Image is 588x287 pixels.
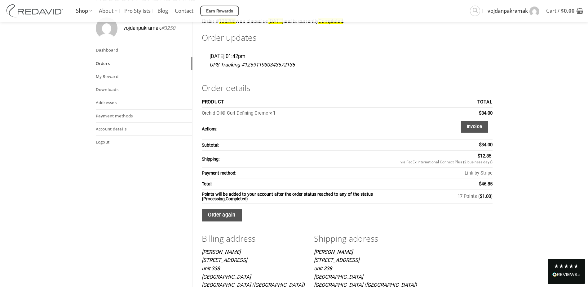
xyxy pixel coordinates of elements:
[395,168,493,179] td: Link by Stripe
[210,52,485,61] p: [DATE] 01:42pm
[479,142,493,148] span: 34.00
[202,119,395,140] th: Actions:
[478,153,480,159] span: $
[552,271,580,279] div: Read All Reviews
[470,6,480,16] a: Search
[210,61,485,69] p: UPS Tracking #1Z6911930343672135
[479,110,481,116] span: $
[202,110,268,116] a: Orchid Oil® Curl Defining Creme
[546,3,575,19] span: Cart /
[479,110,493,116] bdi: 34.00
[554,264,579,269] div: 4.8 Stars
[206,8,233,15] span: Earn Rewards
[96,123,192,135] a: Account details
[395,97,493,108] th: Total
[96,110,192,122] a: Payment methods
[202,179,395,190] th: Total:
[202,140,395,151] th: Subtotal:
[488,3,528,19] span: vojdanpakramak
[202,97,395,108] th: Product
[548,259,585,284] div: Read All Reviews
[123,24,175,33] span: vojdanpakramak
[561,7,564,14] span: $
[561,7,575,14] bdi: 0.00
[202,168,395,179] th: Payment method:
[395,190,493,204] td: 17 Points ( )
[5,4,67,17] img: REDAVID Salon Products | United States
[314,233,417,244] h2: Shipping address
[202,32,493,43] h2: Order updates
[552,272,580,277] img: REVIEWS.io
[202,83,493,93] h2: Order details
[479,181,493,187] span: 46.85
[269,110,276,116] strong: × 1
[480,194,482,199] span: $
[400,160,493,165] small: via FedEx International Connect Plus (2 business days)
[96,96,192,109] a: Addresses
[96,136,192,148] a: Logout
[202,151,395,168] th: Shipping:
[96,44,192,57] a: Dashboard
[96,83,192,96] a: Downloads
[161,25,175,31] em: #3250
[478,153,491,159] span: 12.85
[461,121,488,133] a: Invoice order number 135206
[480,194,491,199] bdi: 1.00
[479,181,481,187] span: $
[96,57,192,70] a: Orders
[96,44,192,148] nav: Account pages
[96,70,192,83] a: My Reward
[202,209,242,221] a: Order again
[200,6,239,16] a: Earn Rewards
[202,233,305,244] h2: Billing address
[479,142,481,148] span: $
[202,190,395,204] th: Points will be added to your account after the order status reached to any of the status {Process...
